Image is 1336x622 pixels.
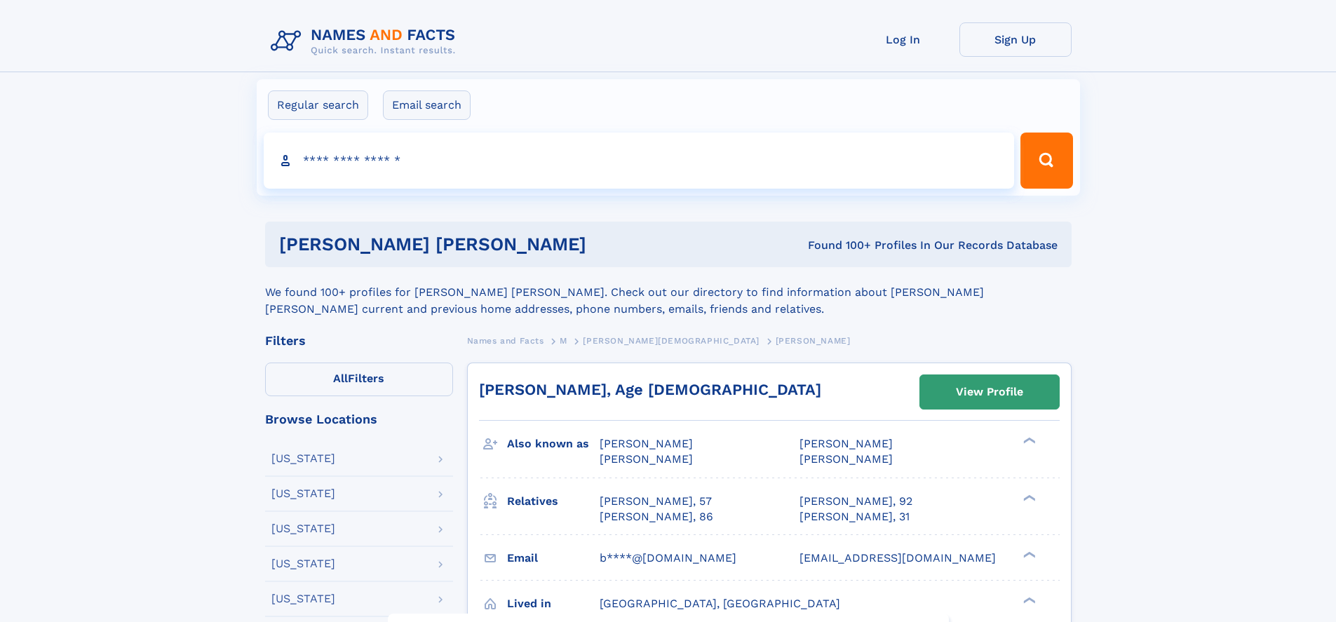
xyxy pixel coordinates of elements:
[479,381,821,398] a: [PERSON_NAME], Age [DEMOGRAPHIC_DATA]
[507,592,600,616] h3: Lived in
[560,336,567,346] span: M
[776,336,851,346] span: [PERSON_NAME]
[333,372,348,385] span: All
[959,22,1072,57] a: Sign Up
[799,437,893,450] span: [PERSON_NAME]
[600,437,693,450] span: [PERSON_NAME]
[583,336,760,346] span: [PERSON_NAME][DEMOGRAPHIC_DATA]
[799,494,912,509] a: [PERSON_NAME], 92
[383,90,471,120] label: Email search
[560,332,567,349] a: M
[265,363,453,396] label: Filters
[268,90,368,120] label: Regular search
[697,238,1058,253] div: Found 100+ Profiles In Our Records Database
[271,453,335,464] div: [US_STATE]
[600,452,693,466] span: [PERSON_NAME]
[1020,436,1037,445] div: ❯
[1020,595,1037,604] div: ❯
[600,509,713,525] a: [PERSON_NAME], 86
[265,413,453,426] div: Browse Locations
[1020,550,1037,559] div: ❯
[583,332,760,349] a: [PERSON_NAME][DEMOGRAPHIC_DATA]
[271,558,335,569] div: [US_STATE]
[799,551,996,564] span: [EMAIL_ADDRESS][DOMAIN_NAME]
[1020,133,1072,189] button: Search Button
[507,489,600,513] h3: Relatives
[600,597,840,610] span: [GEOGRAPHIC_DATA], [GEOGRAPHIC_DATA]
[956,376,1023,408] div: View Profile
[847,22,959,57] a: Log In
[271,488,335,499] div: [US_STATE]
[507,432,600,456] h3: Also known as
[279,236,697,253] h1: [PERSON_NAME] [PERSON_NAME]
[507,546,600,570] h3: Email
[265,267,1072,318] div: We found 100+ profiles for [PERSON_NAME] [PERSON_NAME]. Check out our directory to find informati...
[265,334,453,347] div: Filters
[1020,493,1037,502] div: ❯
[271,523,335,534] div: [US_STATE]
[265,22,467,60] img: Logo Names and Facts
[264,133,1015,189] input: search input
[467,332,544,349] a: Names and Facts
[271,593,335,604] div: [US_STATE]
[920,375,1059,409] a: View Profile
[799,509,910,525] a: [PERSON_NAME], 31
[600,494,712,509] a: [PERSON_NAME], 57
[799,452,893,466] span: [PERSON_NAME]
